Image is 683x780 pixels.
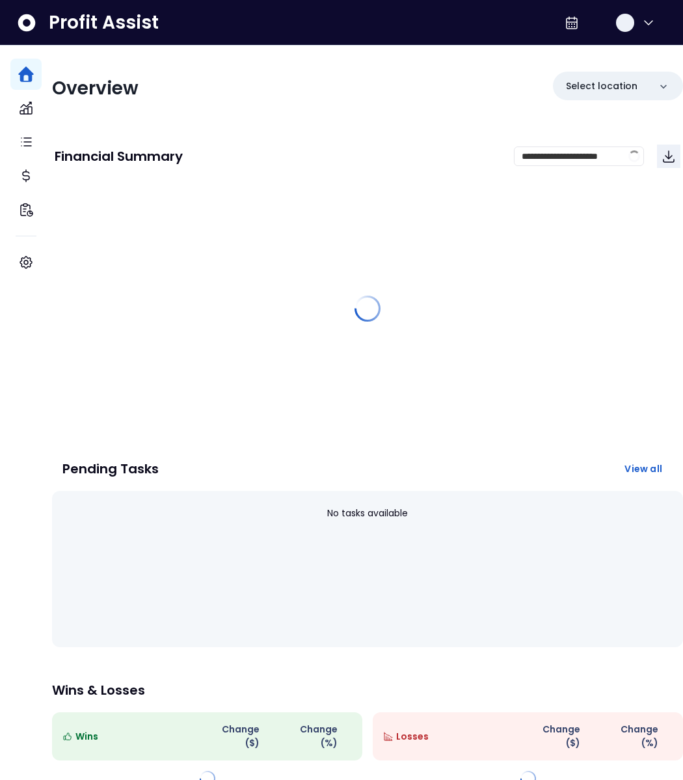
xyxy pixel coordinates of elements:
span: Wins [75,730,98,744]
span: Overview [52,76,139,101]
button: View all [614,457,673,481]
span: Change (%) [616,723,658,750]
p: Financial Summary [55,150,183,163]
p: Wins & Losses [52,684,683,697]
span: Losses [396,730,429,744]
span: Change ( $ ) [539,723,581,750]
div: No tasks available [62,496,673,531]
span: View all [624,462,662,475]
span: Change (%) [295,723,338,750]
button: Download [657,145,680,168]
span: Change ( $ ) [218,723,260,750]
p: Select location [566,79,637,93]
p: Pending Tasks [62,462,159,475]
span: Profit Assist [49,11,159,35]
